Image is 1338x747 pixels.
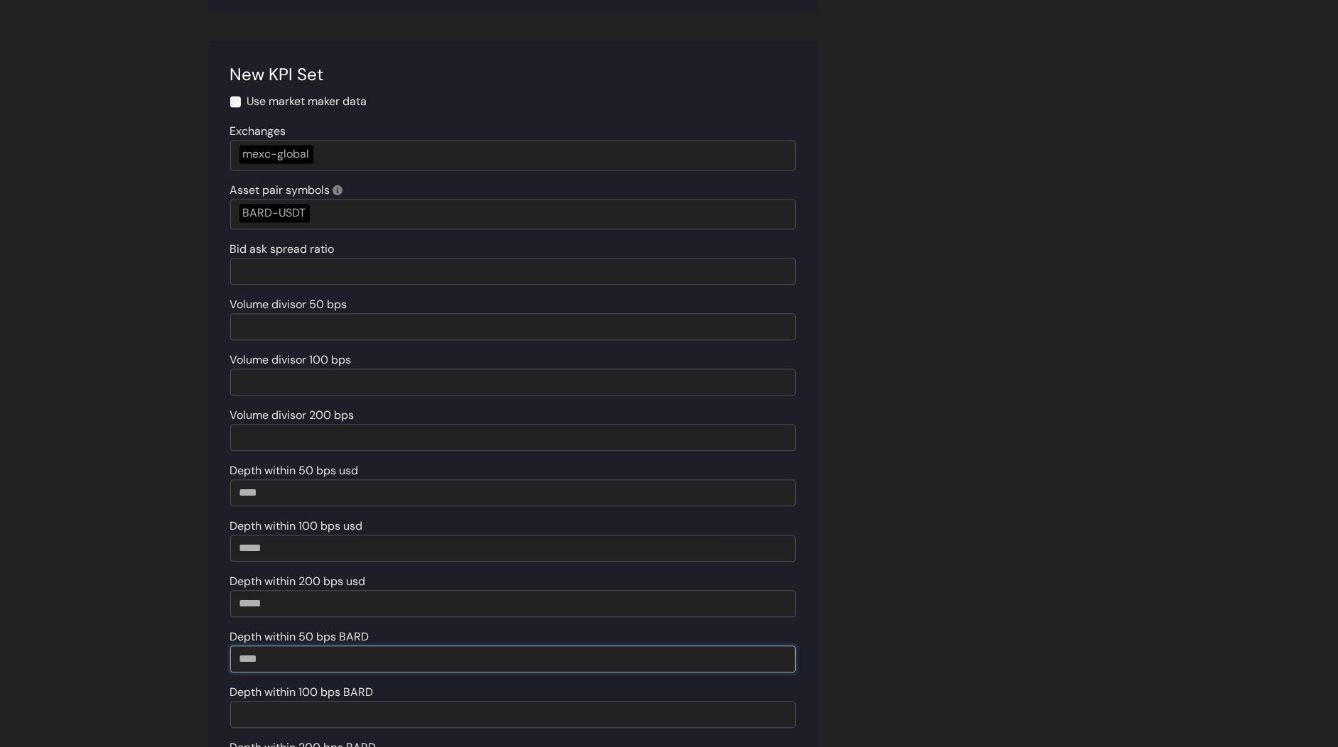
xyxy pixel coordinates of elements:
[230,351,352,369] label: Volume divisor 100 bps
[230,684,374,701] label: Depth within 100 bps BARD
[230,182,343,199] label: Asset pair symbols
[230,518,363,535] label: Depth within 100 bps usd
[230,62,796,87] div: New KPI Set
[230,462,359,479] label: Depth within 50 bps usd
[239,204,310,222] div: BARD-USDT
[230,628,369,645] label: Depth within 50 bps BARD
[230,241,335,258] label: Bid ask spread ratio
[230,123,286,140] label: Exchanges
[247,93,367,110] label: Use market maker data
[230,296,347,313] label: Volume divisor 50 bps
[230,407,355,424] label: Volume divisor 200 bps
[239,145,313,163] div: mexc-global
[230,573,366,590] label: Depth within 200 bps usd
